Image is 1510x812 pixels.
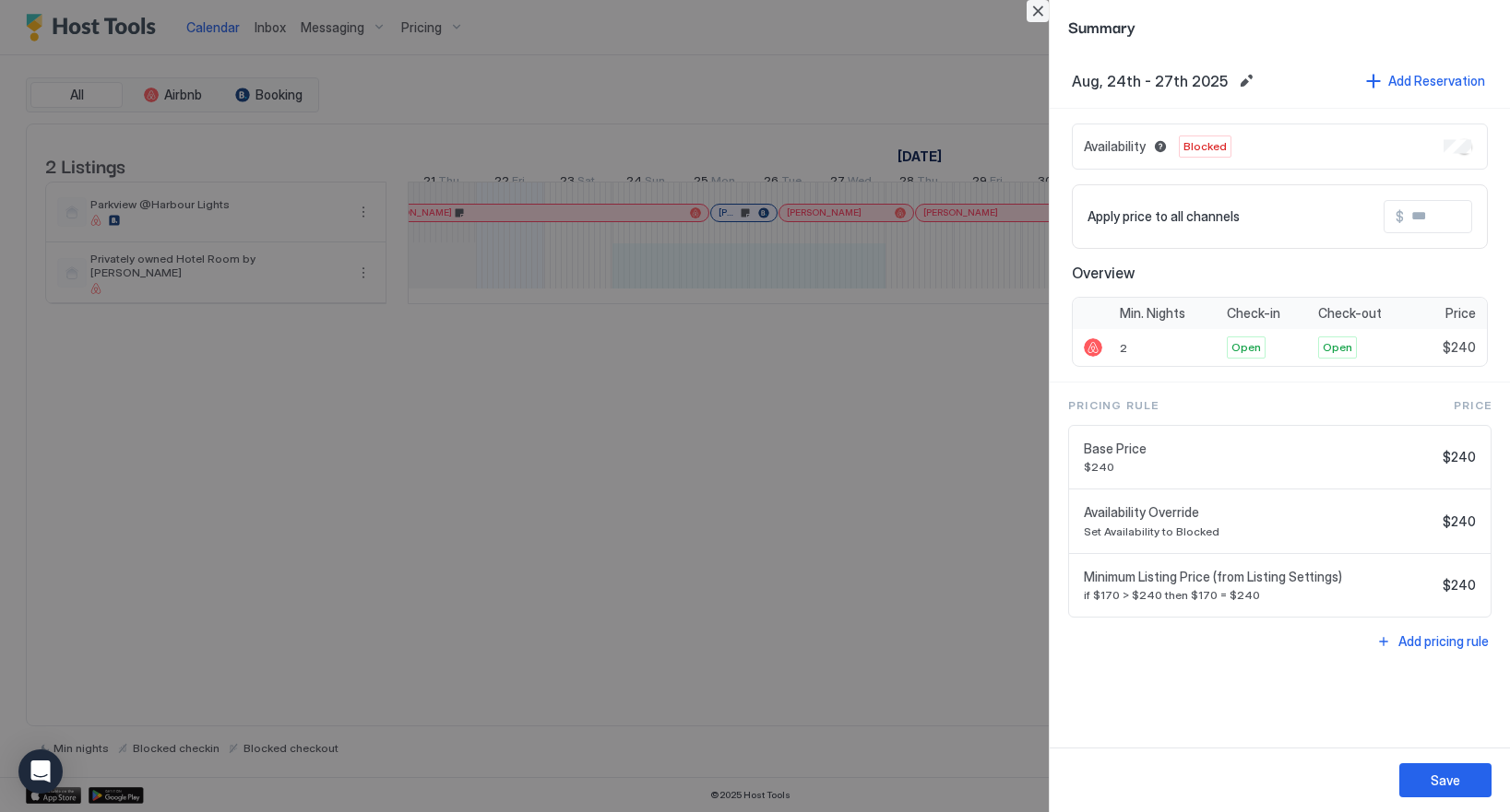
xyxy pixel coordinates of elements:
[1443,513,1476,530] span: $240
[1149,135,1171,158] button: Blocked dates override all pricing rules and remain unavailable until manually unblocked
[18,749,63,794] div: Open Intercom Messenger
[1084,460,1435,474] span: $240
[1396,208,1404,225] span: $
[1443,449,1476,465] span: $240
[1231,339,1261,356] span: Open
[1068,397,1159,414] span: Pricing Rule
[1445,305,1476,322] span: Price
[1084,441,1435,457] span: Base Price
[1183,138,1227,155] span: Blocked
[1072,72,1228,90] span: Aug, 24th - 27th 2025
[1399,763,1492,797] button: Save
[1443,339,1476,356] span: $240
[1443,577,1476,594] span: $240
[1088,208,1240,225] span: Apply price to all channels
[1388,71,1485,90] div: Add Reservation
[1084,504,1435,521] span: Availability Override
[1363,68,1488,93] button: Add Reservation
[1084,138,1146,155] span: Availability
[1323,339,1352,356] span: Open
[1084,569,1435,585] span: Minimum Listing Price (from Listing Settings)
[1084,524,1435,538] span: Set Availability to Blocked
[1068,15,1492,38] span: Summary
[1431,771,1460,790] div: Save
[1120,341,1127,355] span: 2
[1227,305,1280,322] span: Check-in
[1318,305,1382,322] span: Check-out
[1398,631,1489,651] div: Add pricing rule
[1454,397,1492,414] span: Price
[1072,264,1488,282] span: Overview
[1373,629,1492,653] button: Add pricing rule
[1084,588,1435,602] span: if $170 > $240 then $170 = $240
[1235,70,1257,92] button: Edit date range
[1120,305,1185,322] span: Min. Nights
